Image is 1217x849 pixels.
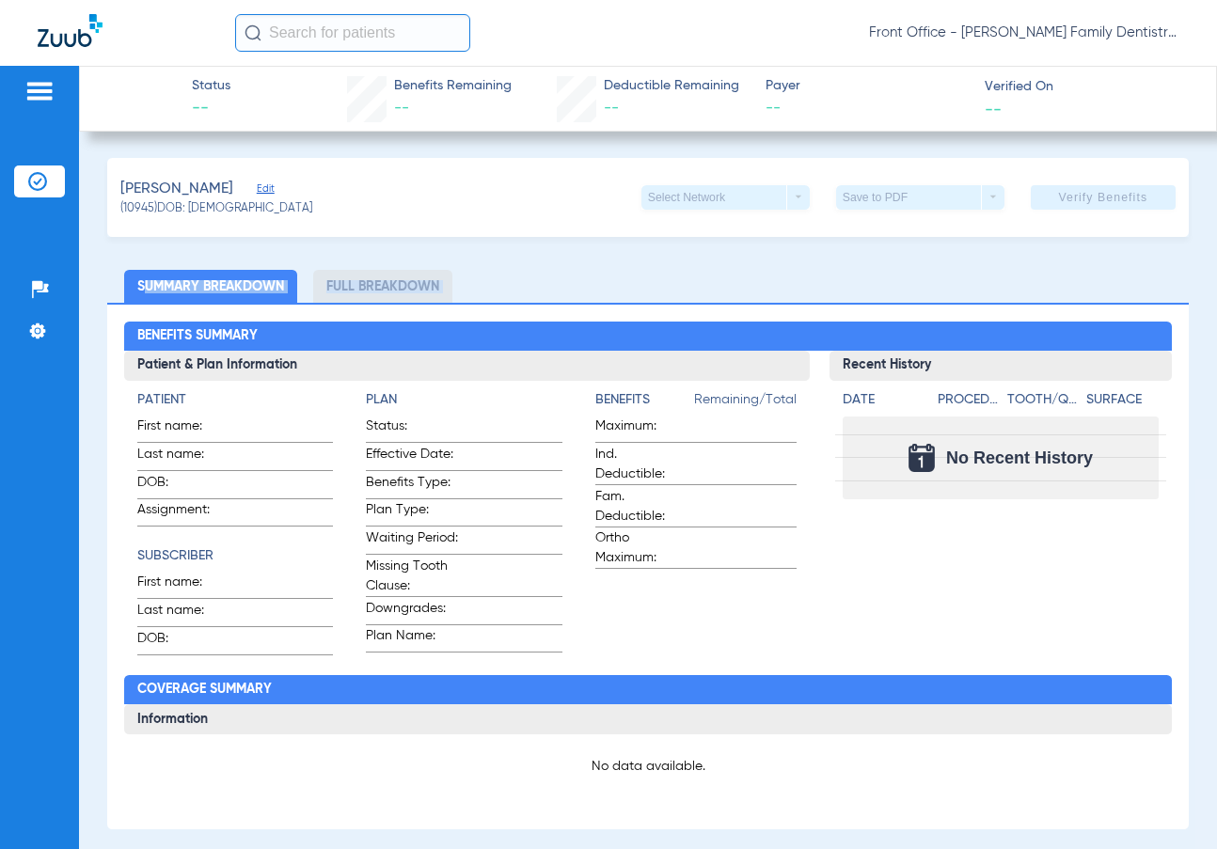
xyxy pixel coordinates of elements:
[869,24,1179,42] span: Front Office - [PERSON_NAME] Family Dentistry
[985,99,1002,118] span: --
[137,601,229,626] span: Last name:
[120,178,233,201] span: [PERSON_NAME]
[604,101,619,116] span: --
[595,390,694,417] app-breakdown-title: Benefits
[366,599,458,624] span: Downgrades:
[946,448,1093,467] span: No Recent History
[938,390,1001,410] h4: Procedure
[124,351,810,381] h3: Patient & Plan Information
[394,76,512,96] span: Benefits Remaining
[38,14,103,47] img: Zuub Logo
[235,14,470,52] input: Search for patients
[313,270,452,303] li: Full Breakdown
[24,80,55,102] img: hamburger-icon
[137,757,1160,776] p: No data available.
[192,76,230,96] span: Status
[192,97,230,120] span: --
[1086,390,1159,410] h4: Surface
[595,390,694,410] h4: Benefits
[595,528,688,568] span: Ortho Maximum:
[245,24,261,41] img: Search Icon
[766,76,968,96] span: Payer
[124,675,1173,705] h2: Coverage Summary
[137,546,334,566] h4: Subscriber
[137,417,229,442] span: First name:
[124,704,1173,734] h3: Information
[366,445,458,470] span: Effective Date:
[909,444,935,472] img: Calendar
[366,473,458,498] span: Benefits Type:
[604,76,739,96] span: Deductible Remaining
[766,97,968,120] span: --
[137,500,229,526] span: Assignment:
[394,101,409,116] span: --
[366,417,458,442] span: Status:
[843,390,922,410] h4: Date
[938,390,1001,417] app-breakdown-title: Procedure
[137,573,229,598] span: First name:
[120,201,312,218] span: (10945) DOB: [DEMOGRAPHIC_DATA]
[366,557,458,596] span: Missing Tooth Clause:
[1123,759,1217,849] iframe: Chat Widget
[595,487,688,527] span: Fam. Deductible:
[843,390,922,417] app-breakdown-title: Date
[137,390,334,410] h4: Patient
[985,77,1187,97] span: Verified On
[137,473,229,498] span: DOB:
[137,445,229,470] span: Last name:
[1007,390,1080,417] app-breakdown-title: Tooth/Quad
[124,270,297,303] li: Summary Breakdown
[124,322,1173,352] h2: Benefits Summary
[366,528,458,554] span: Waiting Period:
[366,500,458,526] span: Plan Type:
[595,445,688,484] span: Ind. Deductible:
[366,626,458,652] span: Plan Name:
[137,629,229,654] span: DOB:
[830,351,1173,381] h3: Recent History
[694,390,797,417] span: Remaining/Total
[1007,390,1080,410] h4: Tooth/Quad
[595,417,688,442] span: Maximum:
[1086,390,1159,417] app-breakdown-title: Surface
[366,390,562,410] h4: Plan
[257,182,274,200] span: Edit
